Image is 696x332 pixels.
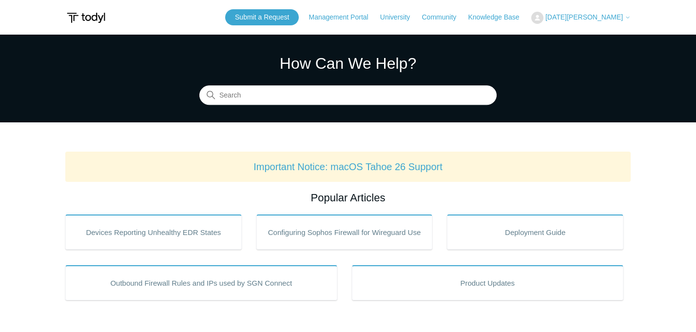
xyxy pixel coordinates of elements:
[65,265,337,300] a: Outbound Firewall Rules and IPs used by SGN Connect
[309,12,378,22] a: Management Portal
[422,12,466,22] a: Community
[352,265,624,300] a: Product Updates
[531,12,631,24] button: [DATE][PERSON_NAME]
[468,12,529,22] a: Knowledge Base
[65,9,107,27] img: Todyl Support Center Help Center home page
[253,161,443,172] a: Important Notice: macOS Tahoe 26 Support
[545,13,623,21] span: [DATE][PERSON_NAME]
[199,52,497,75] h1: How Can We Help?
[65,190,631,206] h2: Popular Articles
[225,9,299,25] a: Submit a Request
[380,12,420,22] a: University
[65,215,242,250] a: Devices Reporting Unhealthy EDR States
[199,86,497,105] input: Search
[256,215,433,250] a: Configuring Sophos Firewall for Wireguard Use
[447,215,623,250] a: Deployment Guide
